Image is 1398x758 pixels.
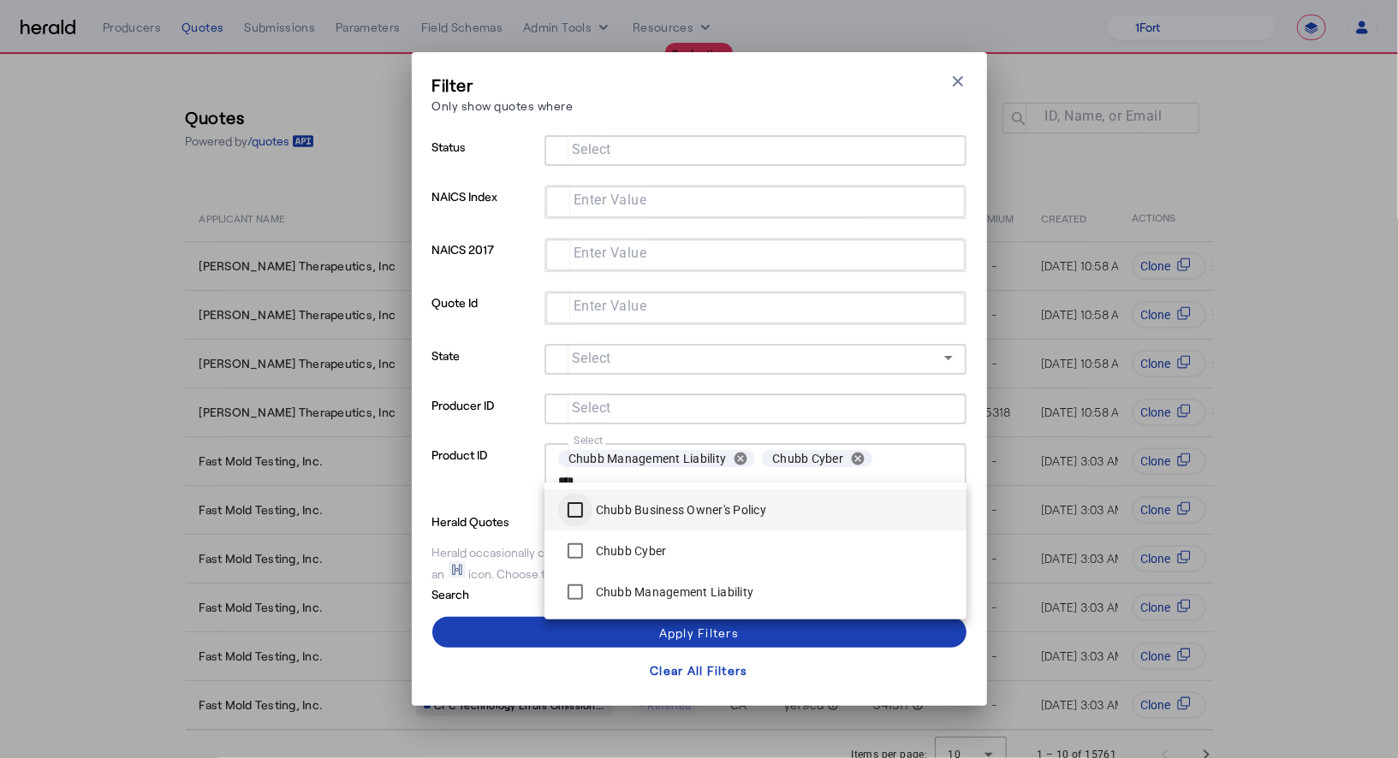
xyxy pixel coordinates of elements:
[432,291,538,344] p: Quote Id
[560,296,951,317] mat-chip-grid: Selection
[432,344,538,394] p: State
[574,192,647,209] mat-label: Enter Value
[558,397,953,417] mat-chip-grid: Selection
[558,447,953,491] mat-chip-grid: Selection
[560,243,951,264] mat-chip-grid: Selection
[659,624,739,642] div: Apply Filters
[568,450,727,467] span: Chubb Management Liability
[432,238,538,291] p: NAICS 2017
[432,583,566,603] p: Search
[592,501,766,518] label: Chubb Business Owner's Policy
[574,246,647,262] mat-label: Enter Value
[432,135,538,185] p: Status
[650,661,747,679] div: Clear All Filters
[592,583,754,601] label: Chubb Management Liability
[572,400,611,417] mat-label: Select
[432,510,566,530] p: Herald Quotes
[726,451,755,466] button: remove Chubb Management Liability
[572,351,611,367] mat-label: Select
[432,544,967,583] div: Herald occasionally creates quotes on your behalf for testing purposes, which will be shown with ...
[843,451,872,466] button: remove Chubb Cyber
[432,654,967,685] button: Clear All Filters
[558,139,953,159] mat-chip-grid: Selection
[772,450,843,467] span: Chubb Cyber
[572,142,611,158] mat-label: Select
[432,443,538,510] p: Product ID
[574,299,647,315] mat-label: Enter Value
[432,617,967,648] button: Apply Filters
[560,190,951,210] mat-chip-grid: Selection
[432,97,574,115] p: Only show quotes where
[592,542,667,560] label: Chubb Cyber
[432,73,574,97] h3: Filter
[432,394,538,443] p: Producer ID
[574,435,604,447] mat-label: Select
[432,185,538,238] p: NAICS Index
